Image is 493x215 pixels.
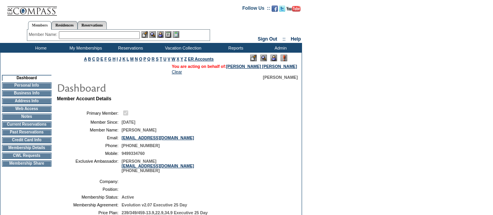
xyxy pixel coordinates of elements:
a: E [101,57,103,61]
span: [DATE] [122,120,135,124]
a: B [88,57,91,61]
a: Y [180,57,183,61]
a: Sign Out [258,36,277,42]
a: S [156,57,159,61]
img: Impersonate [157,31,164,38]
td: Reports [212,43,257,53]
a: Clear [172,69,182,74]
td: Past Reservations [2,129,51,135]
a: P [143,57,146,61]
a: Become our fan on Facebook [272,8,278,12]
td: CWL Requests [2,153,51,159]
td: Membership Details [2,145,51,151]
a: Reservations [78,21,107,29]
a: F [104,57,107,61]
img: b_edit.gif [141,31,148,38]
td: Phone: [60,143,118,148]
td: Member Name: [60,128,118,132]
td: Dashboard [2,75,51,81]
img: Become our fan on Facebook [272,5,278,12]
b: Member Account Details [57,96,111,101]
td: Price Plan: [60,210,118,215]
td: Membership Status: [60,195,118,199]
a: [EMAIL_ADDRESS][DOMAIN_NAME] [122,135,194,140]
img: View [149,31,156,38]
td: Admin [257,43,302,53]
a: Z [184,57,187,61]
a: W [171,57,175,61]
span: 9499334760 [122,151,145,156]
a: K [122,57,125,61]
a: [PERSON_NAME] [PERSON_NAME] [226,64,297,69]
td: Notes [2,114,51,120]
td: Vacation Collection [152,43,212,53]
a: C [92,57,95,61]
td: Address Info [2,98,51,104]
span: :: [283,36,286,42]
td: Company: [60,179,118,184]
img: Edit Mode [250,55,257,61]
td: Exclusive Ambassador: [60,159,118,173]
img: pgTtlDashboard.gif [57,80,212,95]
td: Position: [60,187,118,192]
span: Active [122,195,134,199]
a: Subscribe to our YouTube Channel [286,8,300,12]
span: You are acting on behalf of: [172,64,297,69]
a: ER Accounts [188,57,214,61]
td: Primary Member: [60,109,118,117]
a: J [119,57,121,61]
a: [EMAIL_ADDRESS][DOMAIN_NAME] [122,163,194,168]
span: [PERSON_NAME] [122,128,156,132]
img: Impersonate [270,55,277,61]
a: N [135,57,138,61]
td: My Memberships [62,43,107,53]
td: Membership Agreement: [60,203,118,207]
td: Business Info [2,90,51,96]
img: Reservations [165,31,171,38]
a: Members [28,21,52,30]
img: Follow us on Twitter [279,5,285,12]
a: Follow us on Twitter [279,8,285,12]
span: [PERSON_NAME] [PHONE_NUMBER] [122,159,194,173]
span: [PERSON_NAME] [263,75,298,80]
td: Web Access [2,106,51,112]
a: I [117,57,118,61]
img: View Mode [260,55,267,61]
a: U [163,57,166,61]
a: L [127,57,129,61]
a: Residences [51,21,78,29]
a: O [139,57,142,61]
span: [PHONE_NUMBER] [122,143,160,148]
a: R [152,57,155,61]
a: G [108,57,111,61]
a: A [84,57,87,61]
a: M [130,57,134,61]
td: Home [18,43,62,53]
a: Q [147,57,150,61]
div: Member Name: [29,31,59,38]
td: Personal Info [2,82,51,89]
a: X [177,57,179,61]
img: Log Concern/Member Elevation [281,55,287,61]
a: Help [291,36,301,42]
td: Reservations [107,43,152,53]
a: H [113,57,116,61]
span: Evolution v2.07 Executive 25 Day [122,203,187,207]
img: b_calculator.gif [173,31,179,38]
td: Email: [60,135,118,140]
td: Credit Card Info [2,137,51,143]
a: T [160,57,163,61]
td: Member Since: [60,120,118,124]
td: Current Reservations [2,121,51,128]
td: Follow Us :: [242,5,270,14]
span: 239/349/459-13.9,22.9,34.9 Executive 25 Day [122,210,208,215]
td: Membership Share [2,160,51,167]
a: V [168,57,170,61]
a: D [96,57,99,61]
img: Subscribe to our YouTube Channel [286,6,300,12]
td: Mobile: [60,151,118,156]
